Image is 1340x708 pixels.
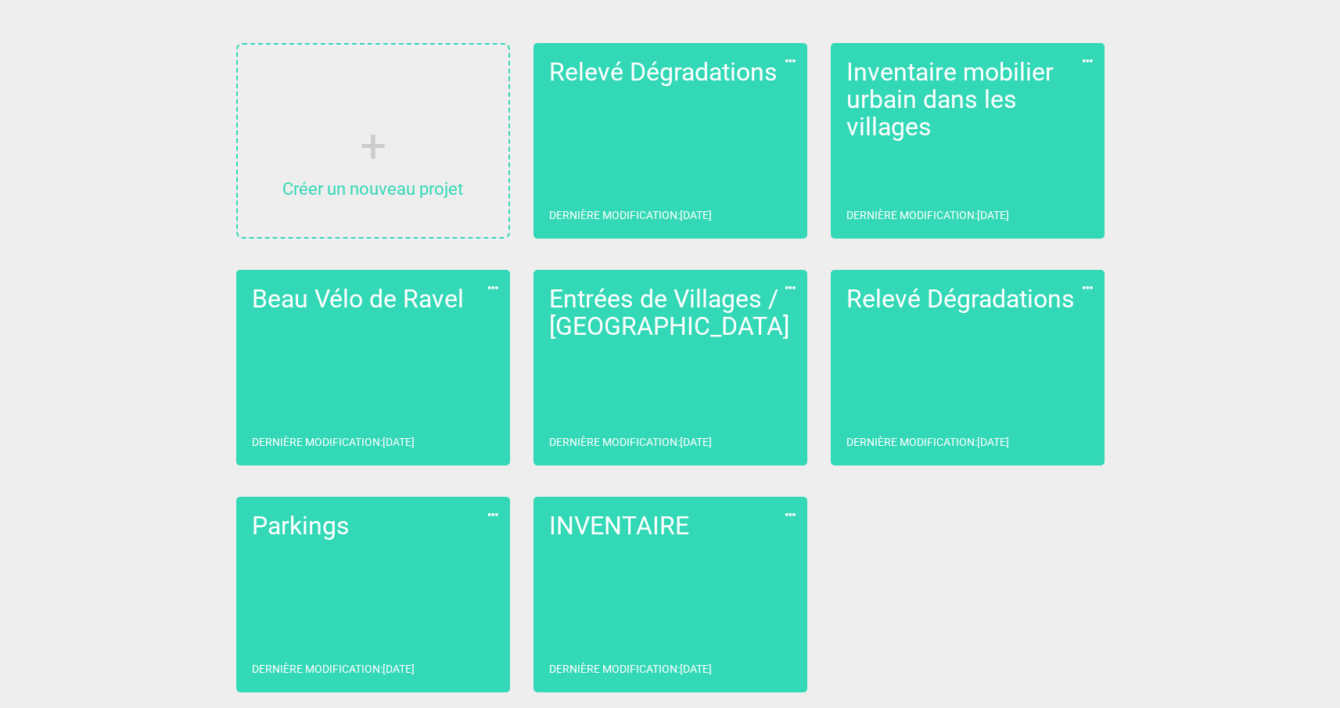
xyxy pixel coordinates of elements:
h2: INVENTAIRE [549,512,792,540]
a: Beau Vélo de RavelDernière modification:[DATE] [236,270,510,465]
p: Dernière modification : [DATE] [252,434,415,450]
a: Entrées de Villages / [GEOGRAPHIC_DATA]Dernière modification:[DATE] [533,270,807,465]
h2: Beau Vélo de Ravel [252,286,494,313]
h2: Parkings [252,512,494,540]
h2: Inventaire mobilier urbain dans les villages [846,59,1089,142]
a: Inventaire mobilier urbain dans les villagesDernière modification:[DATE] [831,43,1105,239]
a: INVENTAIREDernière modification:[DATE] [533,497,807,692]
a: Créer un nouveau projet [238,45,508,237]
a: Relevé DégradationsDernière modification:[DATE] [533,43,807,239]
a: ParkingsDernière modification:[DATE] [236,497,510,692]
p: Créer un nouveau projet [238,173,508,205]
h2: Relevé Dégradations [846,286,1089,313]
p: Dernière modification : [DATE] [846,207,1009,223]
p: Dernière modification : [DATE] [549,661,712,677]
p: Dernière modification : [DATE] [549,207,712,223]
p: Dernière modification : [DATE] [549,434,712,450]
h2: Entrées de Villages / [GEOGRAPHIC_DATA] [549,286,792,340]
a: Relevé DégradationsDernière modification:[DATE] [831,270,1105,465]
h2: Relevé Dégradations [549,59,792,86]
p: Dernière modification : [DATE] [846,434,1009,450]
p: Dernière modification : [DATE] [252,661,415,677]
